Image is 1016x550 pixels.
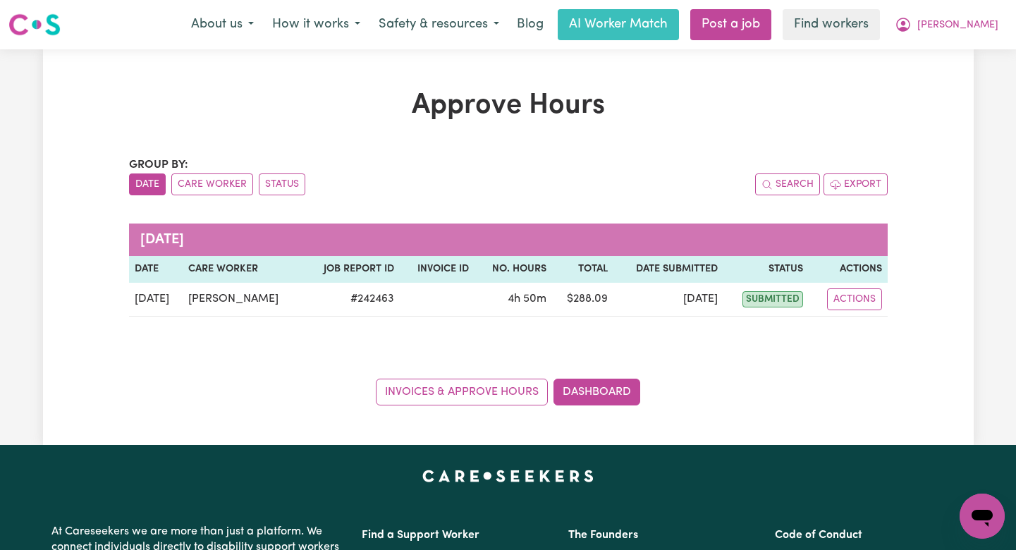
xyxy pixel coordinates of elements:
a: Post a job [690,9,771,40]
a: AI Worker Match [558,9,679,40]
span: 4 hours 50 minutes [508,293,546,305]
button: sort invoices by date [129,173,166,195]
a: Find workers [783,9,880,40]
button: Safety & resources [369,10,508,39]
a: Invoices & Approve Hours [376,379,548,405]
a: Dashboard [553,379,640,405]
th: Job Report ID [303,256,400,283]
span: submitted [742,291,803,307]
th: Total [552,256,614,283]
a: Careseekers logo [8,8,61,41]
th: Care worker [183,256,302,283]
a: Code of Conduct [775,530,862,541]
td: [DATE] [129,283,183,317]
iframe: Button to launch messaging window [960,494,1005,539]
caption: [DATE] [129,224,888,256]
a: Find a Support Worker [362,530,479,541]
button: sort invoices by paid status [259,173,305,195]
button: Export [824,173,888,195]
a: Careseekers home page [422,470,594,482]
button: sort invoices by care worker [171,173,253,195]
th: Date [129,256,183,283]
td: [PERSON_NAME] [183,283,302,317]
span: [PERSON_NAME] [917,18,998,33]
button: Search [755,173,820,195]
a: Blog [508,9,552,40]
span: Group by: [129,159,188,171]
button: Actions [827,288,882,310]
th: Invoice ID [400,256,474,283]
th: Actions [809,256,887,283]
th: Date Submitted [613,256,723,283]
img: Careseekers logo [8,12,61,37]
button: My Account [886,10,1008,39]
th: No. Hours [475,256,552,283]
h1: Approve Hours [129,89,888,123]
button: How it works [263,10,369,39]
a: The Founders [568,530,638,541]
button: About us [182,10,263,39]
td: # 242463 [303,283,400,317]
th: Status [723,256,809,283]
td: [DATE] [613,283,723,317]
td: $ 288.09 [552,283,614,317]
